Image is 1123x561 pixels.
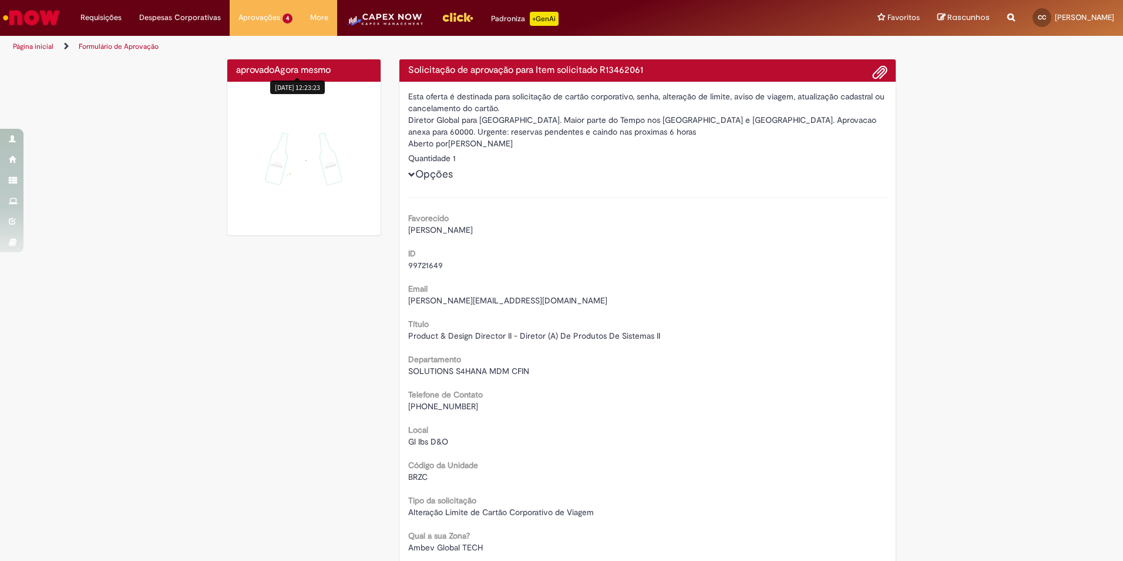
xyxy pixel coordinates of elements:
[937,12,990,24] a: Rascunhos
[408,152,887,164] div: Quantidade 1
[408,65,887,76] h4: Solicitação de aprovação para Item solicitado R13462061
[408,213,449,223] b: Favorecido
[13,42,53,51] a: Página inicial
[408,507,594,517] span: Alteração Limite de Cartão Corporativo de Viagem
[408,283,428,294] b: Email
[408,225,473,235] span: [PERSON_NAME]
[310,12,328,24] span: More
[270,81,325,94] div: [DATE] 12:23:23
[408,401,478,412] span: [PHONE_NUMBER]
[491,12,559,26] div: Padroniza
[408,319,429,329] b: Título
[9,36,740,58] ul: Trilhas de página
[1,6,62,29] img: ServiceNow
[1055,12,1114,22] span: [PERSON_NAME]
[408,425,428,435] b: Local
[408,260,443,271] span: 99721649
[80,12,122,24] span: Requisições
[408,495,476,506] b: Tipo da solicitação
[408,138,448,149] label: Aberto por
[408,530,470,541] b: Qual a sua Zona?
[408,472,428,482] span: BRZC
[238,12,280,24] span: Aprovações
[274,64,331,76] span: Agora mesmo
[442,8,473,26] img: click_logo_yellow_360x200.png
[408,248,416,259] b: ID
[236,65,372,76] h4: aprovado
[530,12,559,26] p: +GenAi
[408,138,887,152] div: [PERSON_NAME]
[408,354,461,365] b: Departamento
[408,366,529,376] span: SOLUTIONS S4HANA MDM CFIN
[139,12,221,24] span: Despesas Corporativas
[408,114,887,138] div: Diretor Global para [GEOGRAPHIC_DATA]. Maior parte do Tempo nos [GEOGRAPHIC_DATA] e [GEOGRAPHIC_D...
[408,91,887,114] div: Esta oferta é destinada para solicitação de cartão corporativo, senha, alteração de limite, aviso...
[408,436,448,447] span: Gl Ibs D&O
[283,14,292,24] span: 4
[79,42,159,51] a: Formulário de Aprovação
[346,12,424,35] img: CapexLogo5.png
[1038,14,1046,21] span: CC
[408,389,483,400] b: Telefone de Contato
[408,460,478,470] b: Código da Unidade
[408,542,483,553] span: Ambev Global TECH
[947,12,990,23] span: Rascunhos
[408,330,660,341] span: Product & Design Director II - Diretor (A) De Produtos De Sistemas II
[408,295,607,306] span: [PERSON_NAME][EMAIL_ADDRESS][DOMAIN_NAME]
[887,12,920,24] span: Favoritos
[236,91,372,226] img: sucesso_1.gif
